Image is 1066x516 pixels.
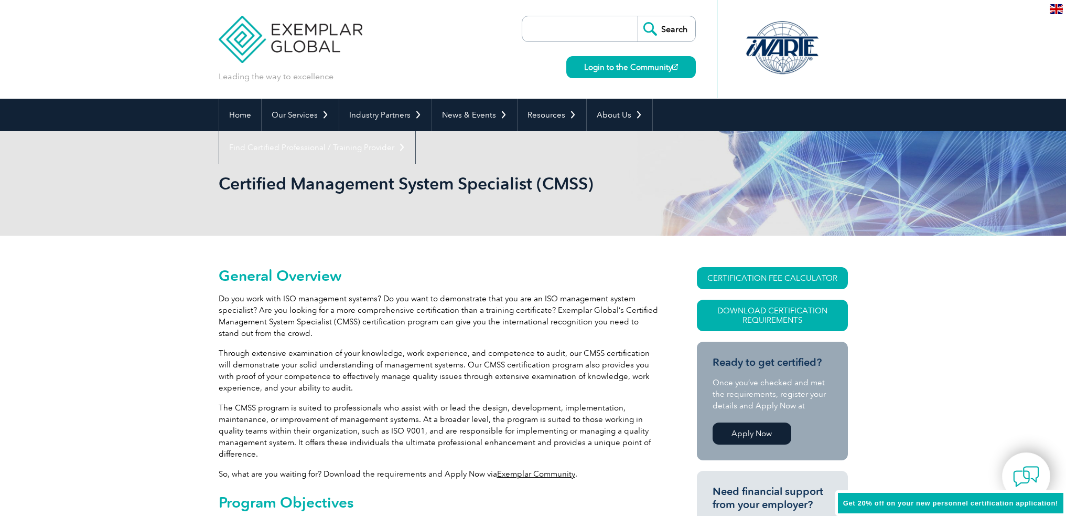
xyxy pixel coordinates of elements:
a: Our Services [262,99,339,131]
a: Exemplar Community [497,469,575,479]
p: Leading the way to excellence [219,71,333,82]
a: Home [219,99,261,131]
a: Download Certification Requirements [697,300,848,331]
p: Through extensive examination of your knowledge, work experience, and competence to audit, our CM... [219,347,659,394]
a: Apply Now [713,423,791,445]
a: Resources [518,99,586,131]
h3: Need financial support from your employer? [713,485,832,511]
span: Get 20% off on your new personnel certification application! [843,499,1058,507]
h3: Ready to get certified? [713,356,832,369]
h1: Certified Management System Specialist (CMSS) [219,173,621,194]
a: About Us [587,99,652,131]
p: The CMSS program is suited to professionals who assist with or lead the design, development, impl... [219,402,659,460]
img: open_square.png [672,64,678,70]
p: Once you’ve checked and met the requirements, register your details and Apply Now at [713,377,832,412]
h2: General Overview [219,267,659,284]
a: Find Certified Professional / Training Provider [219,131,415,164]
p: So, what are you waiting for? Download the requirements and Apply Now via . [219,468,659,480]
a: Industry Partners [339,99,432,131]
a: Login to the Community [566,56,696,78]
h2: Program Objectives [219,494,659,511]
img: contact-chat.png [1013,464,1039,490]
img: en [1050,4,1063,14]
a: News & Events [432,99,517,131]
a: CERTIFICATION FEE CALCULATOR [697,267,848,289]
input: Search [638,16,695,41]
p: Do you work with ISO management systems? Do you want to demonstrate that you are an ISO managemen... [219,293,659,339]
